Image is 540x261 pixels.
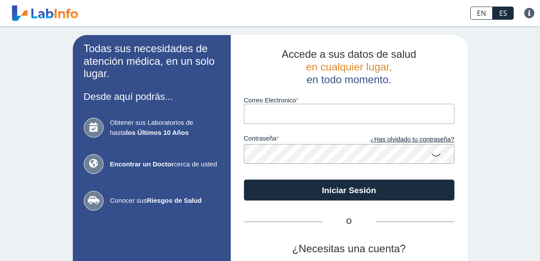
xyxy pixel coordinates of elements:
[110,196,220,206] span: Conocer sus
[126,129,189,136] b: los Últimos 10 Años
[244,180,454,201] button: Iniciar Sesión
[306,61,392,73] span: en cualquier lugar,
[493,7,514,20] a: ES
[323,216,375,227] span: O
[282,48,416,60] span: Accede a sus datos de salud
[349,135,454,145] a: ¿Has olvidado tu contraseña?
[110,159,220,169] span: cerca de usted
[110,118,220,138] span: Obtener sus Laboratorios de hasta
[84,42,220,80] h2: Todas sus necesidades de atención médica, en un solo lugar.
[307,74,391,85] span: en todo momento.
[110,160,174,168] b: Encontrar un Doctor
[244,97,454,104] label: Correo Electronico
[84,91,220,102] h3: Desde aquí podrás...
[147,197,202,204] b: Riesgos de Salud
[244,243,454,255] h2: ¿Necesitas una cuenta?
[470,7,493,20] a: EN
[244,135,349,145] label: contraseña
